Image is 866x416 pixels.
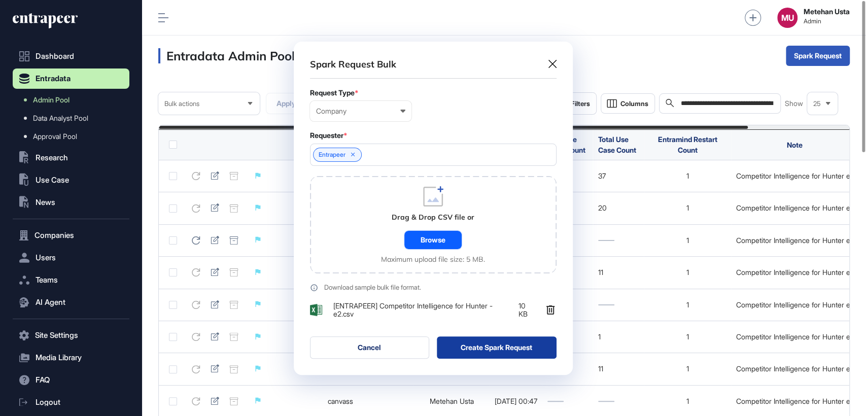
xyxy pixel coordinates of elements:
span: 10 KB [518,302,535,318]
a: Download sample bulk file format. [310,284,557,292]
div: Drag & Drop CSV file or [392,213,474,223]
div: Maximum upload file size: 5 MB. [381,255,485,263]
button: Cancel [310,336,430,359]
span: [ENTRAPEER] Competitor Intelligence for Hunter - e2.csv [333,302,507,318]
div: Request Type [310,89,557,97]
div: Download sample bulk file format. [324,284,421,291]
div: Company [316,107,405,115]
button: Create Spark Request [437,336,557,359]
div: Spark Request Bulk [310,58,396,71]
div: Browse [404,231,462,249]
span: Entrapeer [319,151,345,158]
img: AhpaqJCb49MR9Xxu7SkuGhZYRwWha62sieDtiJP64QGBCNNHjaAAAAAElFTkSuQmCC [310,304,322,316]
div: Requester [310,131,557,140]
